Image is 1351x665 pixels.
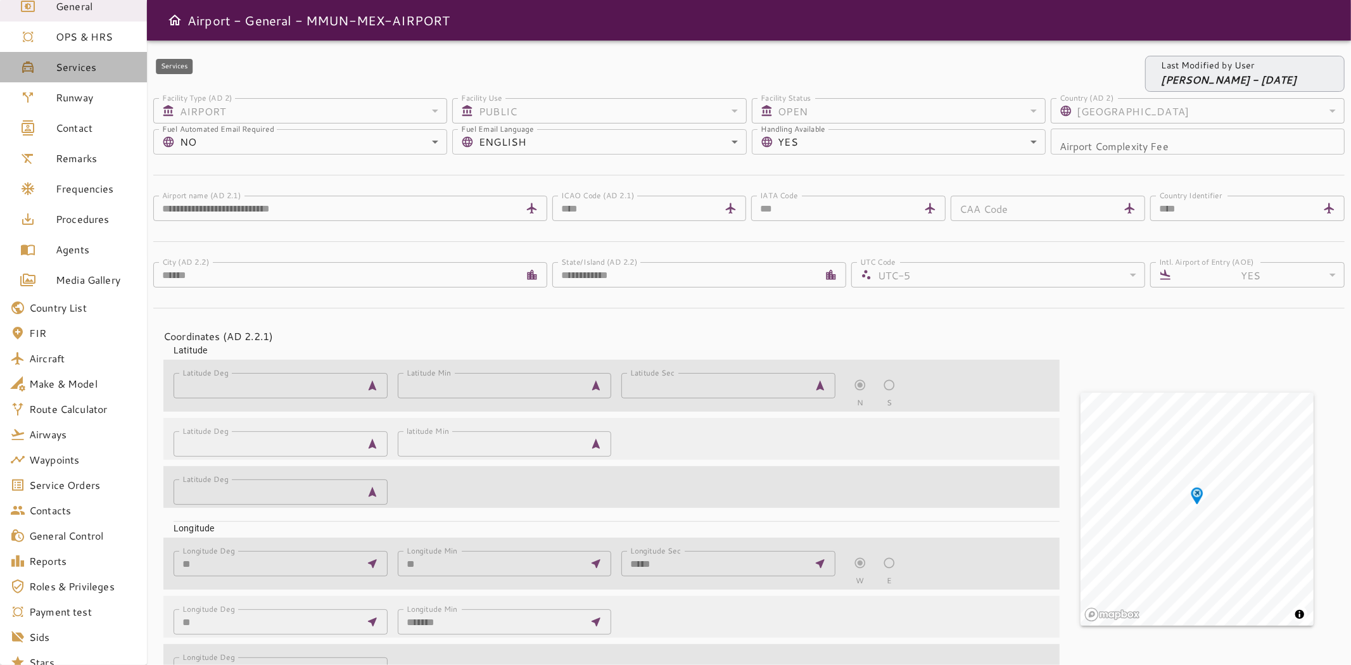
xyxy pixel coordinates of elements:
span: Route Calculator [29,402,137,417]
label: Facility Status [761,92,811,103]
span: OPS & HRS [56,29,137,44]
label: IATA Code [760,190,798,201]
div: PUBLIC [479,98,746,123]
span: Reports [29,554,137,569]
label: Longitude Sec [630,545,681,556]
div: OPEN [778,98,1046,123]
span: N [857,397,863,408]
span: FIR [29,326,137,341]
p: [PERSON_NAME] - [DATE] [1162,72,1297,87]
label: Facility Use [461,92,502,103]
span: General Control [29,528,137,543]
span: Media Gallery [56,272,137,288]
div: YES [1177,262,1345,288]
span: Services [56,60,137,75]
span: Service Orders [29,478,137,493]
span: Remarks [56,151,137,166]
div: AIRPORT [180,98,447,123]
span: Country List [29,300,137,315]
div: UTC-5 [878,262,1145,288]
button: Toggle attribution [1292,607,1307,622]
span: W [856,575,864,586]
label: Latitude Sec [630,367,675,378]
label: Latitude Min [407,367,451,378]
div: ENGLISH [479,129,746,155]
h6: Airport - General - MMUN-MEX-AIRPORT [187,10,450,30]
span: Sids [29,630,137,645]
span: S [887,397,892,408]
a: Mapbox logo [1084,607,1140,622]
div: Services [156,59,193,74]
span: Aircraft [29,351,137,366]
label: latitude Min [407,426,449,436]
label: Country Identifier [1159,190,1222,201]
span: Contacts [29,503,137,518]
label: State/Island (AD 2.2) [561,256,638,267]
label: Longitude Deg [182,545,234,556]
label: Longitude Deg [182,604,234,614]
span: E [887,575,892,586]
label: Longitude Deg [182,652,234,662]
label: Longitude Min [407,604,457,614]
span: Waypoints [29,452,137,467]
div: Longitude [163,512,1060,535]
label: Airport name (AD 2.1) [162,190,241,201]
canvas: Map [1081,393,1314,626]
label: Latitude Deg [182,426,229,436]
label: City (AD 2.2) [162,256,209,267]
span: Payment test [29,604,137,619]
label: Fuel Email Language [461,123,534,134]
span: Contact [56,120,137,136]
span: Procedures [56,212,137,227]
div: [GEOGRAPHIC_DATA] [1077,98,1345,123]
span: Frequencies [56,181,137,196]
p: Last Modified by User [1162,59,1297,72]
span: Make & Model [29,376,137,391]
span: Runway [56,90,137,105]
label: UTC Code [860,256,896,267]
label: Latitude Deg [182,474,229,484]
div: NO [180,129,447,155]
label: Intl. Airport of Entry (AOE) [1159,256,1254,267]
label: Longitude Min [407,545,457,556]
h4: Coordinates (AD 2.2.1) [163,329,1050,344]
label: Handling Available [761,123,826,134]
div: Latitude [163,334,1060,357]
span: Roles & Privileges [29,579,137,594]
div: YES [778,129,1046,155]
span: Agents [56,242,137,257]
label: Facility Type (AD 2) [162,92,232,103]
span: Airways [29,427,137,442]
label: Latitude Deg [182,367,229,378]
label: Fuel Automated Email Required [162,123,274,134]
button: Open drawer [162,8,187,33]
label: ICAO Code (AD 2.1) [561,190,634,201]
label: Country (AD 2) [1060,92,1114,103]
